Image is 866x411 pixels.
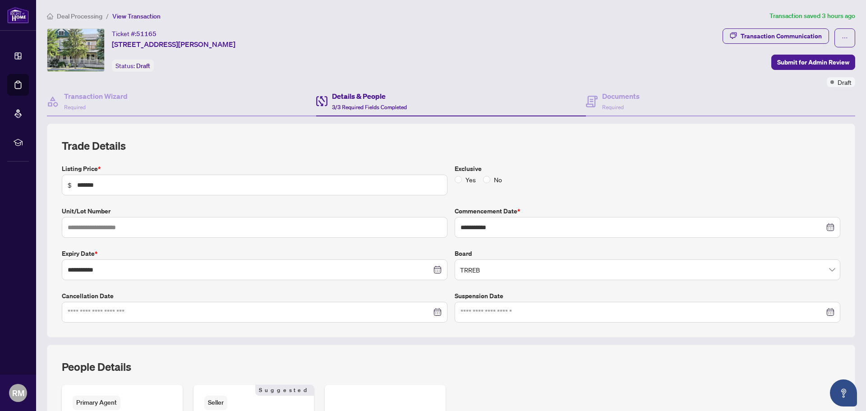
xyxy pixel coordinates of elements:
[602,104,624,111] span: Required
[455,206,840,216] label: Commencement Date
[204,396,227,410] span: Seller
[106,11,109,21] li: /
[47,29,104,71] img: IMG-X12373046_1.jpg
[62,139,840,153] h2: Trade Details
[332,104,407,111] span: 3/3 Required Fields Completed
[62,360,131,374] h2: People Details
[7,7,29,23] img: logo
[73,396,120,410] span: Primary Agent
[838,77,852,87] span: Draft
[490,175,506,185] span: No
[64,91,128,102] h4: Transaction Wizard
[741,29,822,43] div: Transaction Communication
[771,55,855,70] button: Submit for Admin Review
[769,11,855,21] article: Transaction saved 3 hours ago
[830,379,857,406] button: Open asap
[455,249,840,259] label: Board
[462,175,479,185] span: Yes
[57,12,102,20] span: Deal Processing
[62,249,447,259] label: Expiry Date
[455,164,840,174] label: Exclusive
[777,55,849,69] span: Submit for Admin Review
[68,180,72,190] span: $
[602,91,640,102] h4: Documents
[112,28,157,39] div: Ticket #:
[112,60,154,72] div: Status:
[136,30,157,38] span: 51165
[47,13,53,19] span: home
[136,62,150,70] span: Draft
[62,206,447,216] label: Unit/Lot Number
[842,35,848,41] span: ellipsis
[62,164,447,174] label: Listing Price
[64,104,86,111] span: Required
[455,291,840,301] label: Suspension Date
[332,91,407,102] h4: Details & People
[255,385,314,396] span: Suggested
[112,39,235,50] span: [STREET_ADDRESS][PERSON_NAME]
[112,12,161,20] span: View Transaction
[62,291,447,301] label: Cancellation Date
[460,261,835,278] span: TRREB
[12,387,24,399] span: RM
[723,28,829,44] button: Transaction Communication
